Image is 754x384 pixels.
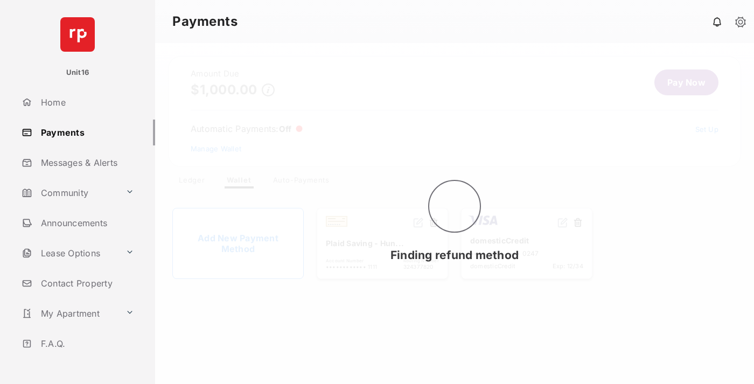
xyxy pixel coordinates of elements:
strong: Payments [172,15,238,28]
span: Finding refund method [390,248,519,262]
a: F.A.Q. [17,331,155,357]
a: Contact Property [17,270,155,296]
a: Messages & Alerts [17,150,155,176]
a: Payments [17,120,155,145]
img: svg+xml;base64,PHN2ZyB4bWxucz0iaHR0cDovL3d3dy53My5vcmcvMjAwMC9zdmciIHdpZHRoPSI2NCIgaGVpZ2h0PSI2NC... [60,17,95,52]
a: Lease Options [17,240,121,266]
a: Announcements [17,210,155,236]
p: Unit16 [66,67,89,78]
a: Home [17,89,155,115]
a: My Apartment [17,301,121,326]
a: Community [17,180,121,206]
